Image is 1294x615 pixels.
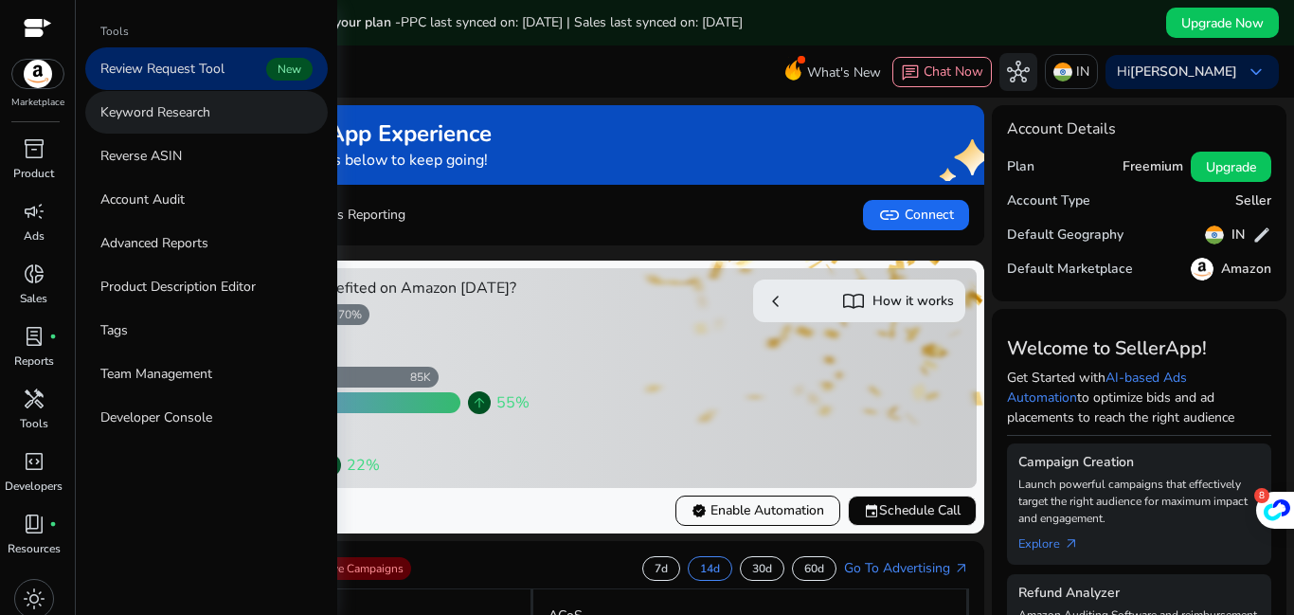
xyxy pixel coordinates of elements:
[1191,152,1271,182] button: Upgrade
[999,53,1037,91] button: hub
[294,561,404,576] span: No Active Campaigns
[5,478,63,495] p: Developers
[1245,61,1267,83] span: keyboard_arrow_down
[807,56,881,89] span: What's New
[1117,65,1237,79] p: Hi
[12,60,63,88] img: amazon.svg
[1007,337,1272,360] h3: Welcome to SellerApp!
[1166,8,1279,38] button: Upgrade Now
[100,407,212,427] p: Developer Console
[1064,536,1079,552] span: arrow_outward
[125,15,743,31] h5: Data syncs run less frequently on your plan -
[892,57,992,87] button: chatChat Now
[347,454,380,477] span: 22%
[692,500,824,520] span: Enable Automation
[20,290,47,307] p: Sales
[1231,227,1245,244] h5: IN
[700,561,720,576] p: 14d
[1191,258,1213,280] img: amazon.svg
[1123,159,1183,175] h5: Freemium
[338,307,369,322] div: 70%
[23,388,45,410] span: handyman
[24,227,45,244] p: Ads
[804,561,824,576] p: 60d
[472,395,487,410] span: arrow_upward
[1018,586,1261,602] h5: Refund Analyzer
[100,233,208,253] p: Advanced Reports
[1007,61,1030,83] span: hub
[1221,262,1271,278] h5: Amazon
[1206,157,1256,177] span: Upgrade
[863,200,969,230] button: linkConnect
[878,204,901,226] span: link
[1252,226,1271,244] span: edit
[878,204,954,226] span: Connect
[23,513,45,535] span: book_4
[266,58,313,81] span: New
[1018,527,1094,553] a: Explorearrow_outward
[1235,193,1271,209] h5: Seller
[11,96,64,110] p: Marketplace
[100,364,212,384] p: Team Management
[864,503,879,518] span: event
[954,561,969,576] span: arrow_outward
[14,353,54,370] p: Reports
[496,391,530,414] span: 55%
[20,415,48,432] p: Tools
[1053,63,1072,81] img: in.svg
[100,190,185,209] p: Account Audit
[1007,368,1272,427] p: Get Started with to optimize bids and ad placements to reach the right audience
[401,13,743,31] span: PPC last synced on: [DATE] | Sales last synced on: [DATE]
[23,588,45,610] span: light_mode
[100,277,256,297] p: Product Description Editor
[1018,476,1261,527] p: Launch powerful campaigns that effectively target the right audience for maximum impact and engag...
[848,496,977,526] button: eventSchedule Call
[13,165,54,182] p: Product
[924,63,983,81] span: Chat Now
[901,63,920,82] span: chat
[100,102,210,122] p: Keyword Research
[1181,13,1264,33] span: Upgrade Now
[23,200,45,223] span: campaign
[864,500,961,520] span: Schedule Call
[100,59,225,79] p: Review Request Tool
[675,496,840,526] button: verifiedEnable Automation
[842,290,865,313] span: import_contacts
[49,333,57,340] span: fiber_manual_record
[872,294,954,310] h5: How it works
[23,262,45,285] span: donut_small
[1007,262,1133,278] h5: Default Marketplace
[49,520,57,528] span: fiber_manual_record
[100,146,182,166] p: Reverse ASIN
[8,540,61,557] p: Resources
[764,290,787,313] span: chevron_left
[1007,193,1090,209] h5: Account Type
[1007,159,1034,175] h5: Plan
[1130,63,1237,81] b: [PERSON_NAME]
[1018,455,1261,471] h5: Campaign Creation
[752,561,772,576] p: 30d
[23,137,45,160] span: inventory_2
[23,325,45,348] span: lab_profile
[100,23,129,40] p: Tools
[23,450,45,473] span: code_blocks
[1007,227,1123,244] h5: Default Geography
[1007,369,1187,407] a: AI-based Ads Automation
[1007,120,1272,138] h4: Account Details
[655,561,668,576] p: 7d
[410,370,439,385] div: 85K
[844,558,969,578] a: Go To Advertisingarrow_outward
[1076,55,1089,88] p: IN
[692,503,707,518] span: verified
[1205,226,1224,244] img: in.svg
[100,320,128,340] p: Tags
